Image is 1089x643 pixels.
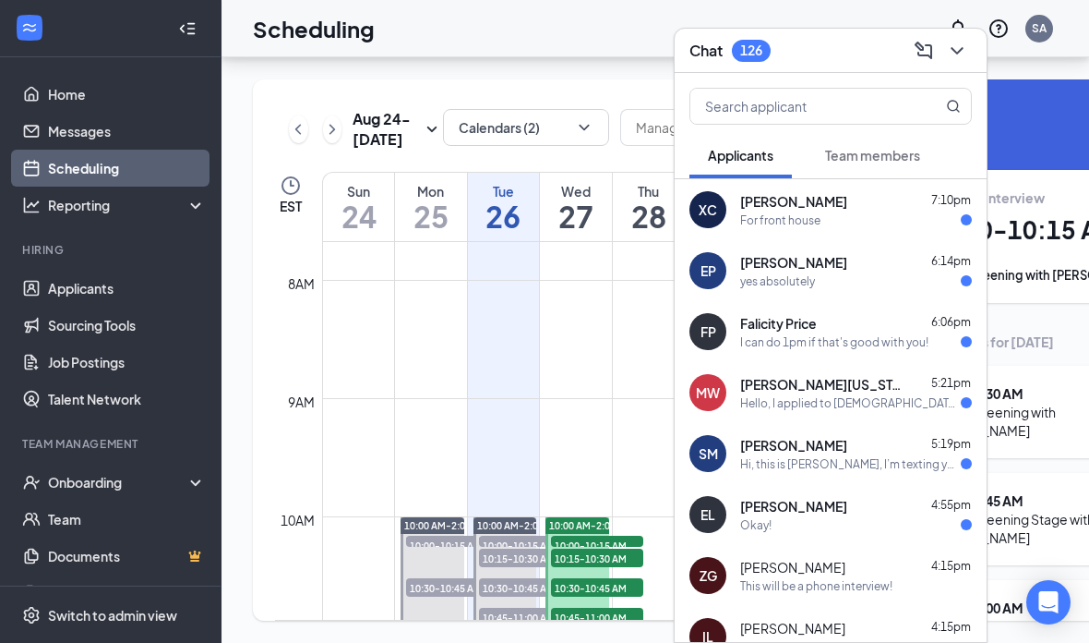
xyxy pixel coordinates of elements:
[479,549,571,567] span: 10:15-10:30 AM
[613,173,685,241] a: August 28, 2025
[987,18,1010,40] svg: QuestionInfo
[48,575,206,612] a: SurveysCrown
[48,113,206,150] a: Messages
[613,200,685,232] h1: 28
[700,505,715,524] div: EL
[946,40,968,62] svg: ChevronDown
[323,115,342,143] button: ChevronRight
[353,109,421,150] h3: Aug 24 - [DATE]
[740,253,847,272] span: [PERSON_NAME]
[404,519,486,532] span: 10:00 AM-2:00 PM
[48,538,206,575] a: DocumentsCrown
[947,18,969,40] svg: Notifications
[740,314,817,333] span: Falicity Price
[289,118,307,140] svg: ChevronLeft
[277,510,318,530] div: 10am
[613,182,685,200] div: Thu
[740,375,906,394] span: [PERSON_NAME][US_STATE]
[696,383,720,402] div: MW
[479,608,571,626] span: 10:45-11:00 AM
[1032,20,1047,36] div: SA
[22,436,202,452] div: Team Management
[931,376,971,390] span: 5:21pm
[740,395,961,411] div: Hello, I applied to [DEMOGRAPHIC_DATA]-fil-A's front of house team member on [GEOGRAPHIC_DATA][PE...
[48,270,206,307] a: Applicants
[22,196,41,214] svg: Analysis
[22,242,202,258] div: Hiring
[931,437,971,451] span: 5:19pm
[48,344,206,381] a: Job Postings
[1026,580,1071,625] div: Open Intercom Messenger
[931,315,971,329] span: 6:06pm
[540,173,612,241] a: August 27, 2025
[740,334,928,350] div: I can do 1pm if that's good with you!
[477,519,559,532] span: 10:00 AM-2:00 PM
[280,197,302,215] span: EST
[700,566,717,585] div: ZG
[740,558,845,576] span: [PERSON_NAME]
[395,182,467,200] div: Mon
[406,578,498,597] span: 10:30-10:45 AM
[551,536,643,554] span: 10:00-10:15 AM
[740,497,847,516] span: [PERSON_NAME]
[931,620,971,634] span: 4:15pm
[323,173,394,241] a: August 24, 2025
[699,200,717,219] div: XC
[22,473,41,491] svg: UserCheck
[740,212,820,228] div: For front house
[20,18,39,37] svg: WorkstreamLogo
[48,501,206,538] a: Team
[636,117,767,138] input: Manage availability
[825,147,920,164] span: Team members
[468,182,540,200] div: Tue
[946,99,961,114] svg: MagnifyingGlass
[540,200,612,232] h1: 27
[740,192,847,211] span: [PERSON_NAME]
[289,115,308,143] button: ChevronLeft
[284,273,318,294] div: 8am
[284,392,318,412] div: 9am
[395,173,467,241] a: August 25, 2025
[699,444,718,463] div: SM
[913,40,935,62] svg: ComposeMessage
[22,606,41,625] svg: Settings
[323,200,394,232] h1: 24
[942,36,972,66] button: ChevronDown
[740,619,845,637] span: [PERSON_NAME]
[395,200,467,232] h1: 25
[280,175,302,197] svg: Clock
[48,150,206,187] a: Scheduling
[253,13,375,44] h1: Scheduling
[48,606,177,625] div: Switch to admin view
[740,273,815,289] div: yes absolutely
[443,109,609,146] button: Calendars (2)ChevronDown
[540,182,612,200] div: Wed
[48,381,206,418] a: Talent Network
[421,118,443,140] svg: SmallChevronDown
[406,536,498,554] span: 10:00-10:15 AM
[690,89,909,124] input: Search applicant
[48,473,190,491] div: Onboarding
[575,118,593,137] svg: ChevronDown
[323,182,394,200] div: Sun
[48,76,206,113] a: Home
[740,517,772,533] div: Okay!
[700,261,716,280] div: EP
[48,307,206,344] a: Sourcing Tools
[551,578,643,597] span: 10:30-10:45 AM
[740,456,961,472] div: Hi, this is [PERSON_NAME], I’m texting you [DATE] because I haven’t heard anything back regarding...
[740,436,847,455] span: [PERSON_NAME]
[468,173,540,241] a: August 26, 2025
[689,41,723,61] h3: Chat
[549,519,631,532] span: 10:00 AM-2:00 PM
[909,36,939,66] button: ComposeMessage
[479,536,571,554] span: 10:00-10:15 AM
[323,118,341,140] svg: ChevronRight
[708,147,773,164] span: Applicants
[931,254,971,268] span: 6:14pm
[931,498,971,512] span: 4:55pm
[740,42,762,58] div: 126
[931,559,971,573] span: 4:15pm
[700,322,716,341] div: FP
[178,19,197,38] svg: Collapse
